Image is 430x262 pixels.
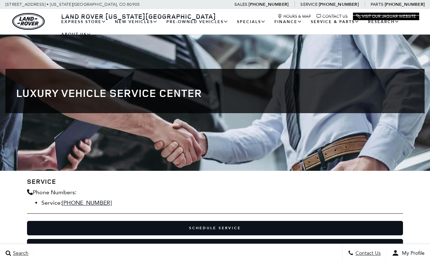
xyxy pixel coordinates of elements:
[278,14,311,19] a: Hours & Map
[57,28,96,41] a: About Us
[16,87,414,99] h1: Luxury Vehicle Service Center
[57,12,220,21] a: Land Rover [US_STATE][GEOGRAPHIC_DATA]
[62,199,112,206] a: [PHONE_NUMBER]
[364,15,404,28] a: Research
[12,13,45,30] a: land-rover
[319,1,359,7] a: [PHONE_NUMBER]
[386,244,430,262] button: Open user profile menu
[27,221,403,235] a: Schedule Service
[61,12,216,21] span: Land Rover [US_STATE][GEOGRAPHIC_DATA]
[234,2,247,7] span: Sales
[356,14,416,19] a: Visit Our Jaguar Website
[354,250,381,256] span: Contact Us
[33,189,76,196] span: Phone Numbers:
[233,15,270,28] a: Specials
[385,1,425,7] a: [PHONE_NUMBER]
[5,2,140,7] a: [STREET_ADDRESS] • [US_STATE][GEOGRAPHIC_DATA], CO 80905
[12,13,45,30] img: Land Rover
[300,2,317,7] span: Service
[27,178,403,185] h3: Service
[41,199,62,206] span: Service:
[306,15,364,28] a: Service & Parts
[162,15,233,28] a: Pre-Owned Vehicles
[399,250,425,256] span: My Profile
[57,15,111,28] a: EXPRESS STORE
[111,15,162,28] a: New Vehicles
[27,239,403,253] a: Service Specials
[371,2,384,7] span: Parts
[248,1,288,7] a: [PHONE_NUMBER]
[270,15,306,28] a: Finance
[11,250,28,256] span: Search
[317,14,348,19] a: Contact Us
[57,15,419,41] nav: Main Navigation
